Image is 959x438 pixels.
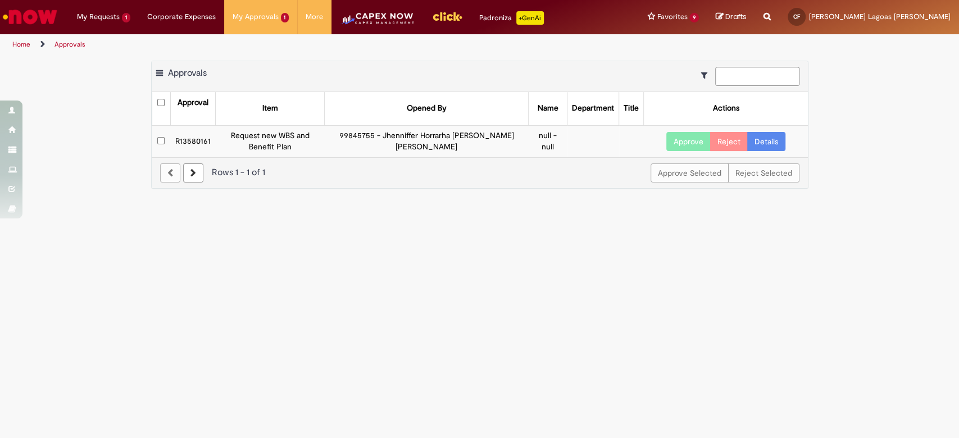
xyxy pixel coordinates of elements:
td: Request new WBS and Benefit Plan [216,125,325,157]
th: Approval [170,92,216,125]
span: My Approvals [233,11,279,22]
div: Padroniza [479,11,544,25]
div: Approval [178,97,208,108]
ul: Page breadcrumbs [8,34,631,55]
a: Drafts [716,12,747,22]
img: ServiceNow [1,6,59,28]
p: +GenAi [516,11,544,25]
span: Favorites [657,11,687,22]
div: Item [262,103,278,114]
div: Actions [712,103,739,114]
i: Show filters for: Suas Solicitações [701,71,713,79]
div: Department [572,103,614,114]
div: Rows 1 - 1 of 1 [160,166,799,179]
td: R13580161 [170,125,216,157]
span: My Requests [77,11,120,22]
div: Name [538,103,558,114]
div: Title [624,103,639,114]
img: click_logo_yellow_360x200.png [432,8,462,25]
span: 1 [122,13,130,22]
span: 1 [281,13,289,22]
td: 99845755 - Jhenniffer Horrarha [PERSON_NAME] [PERSON_NAME] [325,125,529,157]
span: CF [793,13,800,20]
span: [PERSON_NAME] Lagoas [PERSON_NAME] [809,12,951,21]
button: Reject [710,132,748,151]
span: Corporate Expenses [147,11,216,22]
span: 9 [689,13,699,22]
div: Opened By [407,103,447,114]
a: Details [747,132,785,151]
td: null - null [529,125,567,157]
span: Approvals [168,67,207,79]
button: Approve [666,132,711,151]
a: Home [12,40,30,49]
img: CapexLogo5.png [340,11,415,34]
span: More [306,11,323,22]
a: Approvals [54,40,85,49]
span: Drafts [725,11,747,22]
